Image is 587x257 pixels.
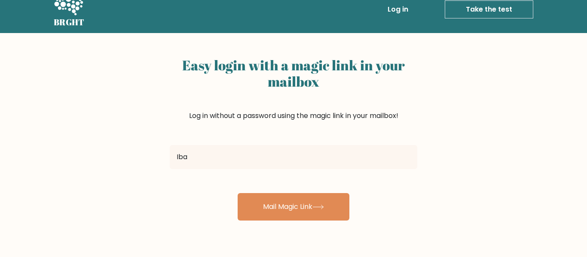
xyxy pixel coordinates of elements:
button: Mail Magic Link [238,193,349,221]
a: Take the test [445,0,533,18]
h5: BRGHT [54,17,85,27]
input: Email [170,145,417,169]
a: Log in [384,1,412,18]
div: Log in without a password using the magic link in your mailbox! [170,54,417,142]
h2: Easy login with a magic link in your mailbox [170,57,417,90]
